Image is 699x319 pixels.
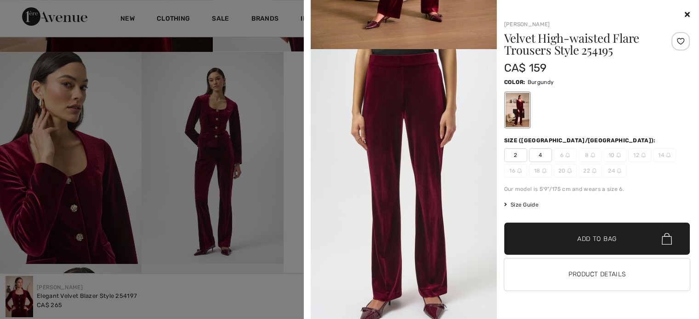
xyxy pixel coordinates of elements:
img: Bag.svg [662,233,672,245]
img: ring-m.svg [591,153,595,157]
span: 16 [504,164,527,178]
span: Size Guide [504,201,539,209]
span: 2 [504,148,527,162]
span: 12 [628,148,651,162]
span: Add to Bag [577,234,617,244]
span: 18 [529,164,552,178]
span: 14 [653,148,676,162]
img: ring-m.svg [592,168,597,173]
span: 20 [554,164,577,178]
span: Chat [20,6,39,15]
div: Size ([GEOGRAPHIC_DATA]/[GEOGRAPHIC_DATA]): [504,136,658,145]
img: ring-m.svg [517,168,522,173]
img: ring-m.svg [617,168,621,173]
img: ring-m.svg [641,153,646,157]
button: Product Details [504,258,690,291]
img: ring-m.svg [616,153,621,157]
h1: Velvet High-waisted Flare Trousers Style 254195 [504,32,659,56]
img: ring-m.svg [542,168,546,173]
span: Color: [504,79,526,85]
button: Add to Bag [504,223,690,255]
span: 22 [579,164,602,178]
img: ring-m.svg [666,153,671,157]
img: ring-m.svg [565,153,570,157]
span: Burgundy [528,79,554,85]
img: ring-m.svg [567,168,572,173]
div: Burgundy [505,93,529,127]
span: 6 [554,148,577,162]
span: CA$ 159 [504,62,547,74]
a: [PERSON_NAME] [504,21,550,28]
span: 24 [603,164,626,178]
div: Our model is 5'9"/175 cm and wears a size 6. [504,185,690,193]
span: 8 [579,148,602,162]
span: 4 [529,148,552,162]
span: 10 [603,148,626,162]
